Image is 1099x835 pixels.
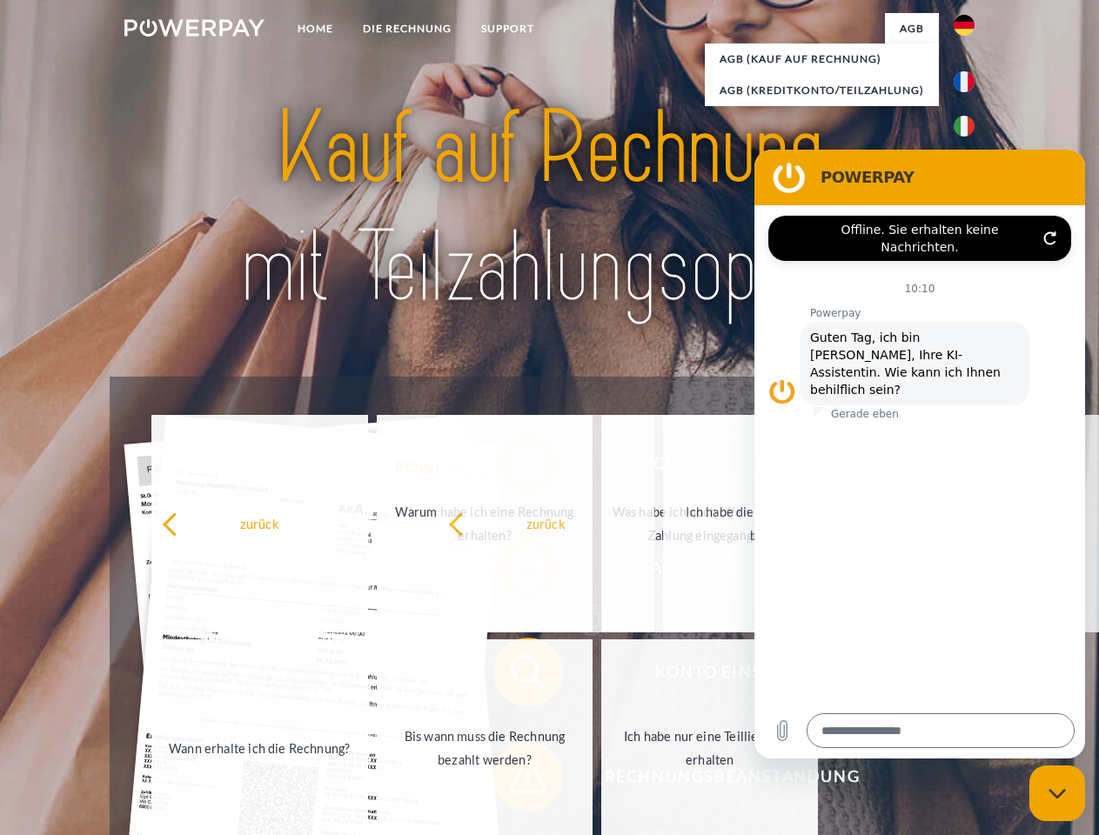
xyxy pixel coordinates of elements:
[705,43,939,75] a: AGB (Kauf auf Rechnung)
[1029,765,1085,821] iframe: Schaltfläche zum Öffnen des Messaging-Fensters; Konversation läuft
[162,511,358,535] div: zurück
[612,725,807,772] div: Ich habe nur eine Teillieferung erhalten
[466,13,549,44] a: SUPPORT
[162,736,358,759] div: Wann erhalte ich die Rechnung?
[673,500,869,547] div: Ich habe die Rechnung bereits bezahlt
[283,13,348,44] a: Home
[348,13,466,44] a: DIE RECHNUNG
[954,15,975,36] img: de
[166,83,933,333] img: title-powerpay_de.svg
[387,500,583,547] div: Warum habe ich eine Rechnung erhalten?
[754,150,1085,758] iframe: Messaging-Fenster
[387,725,583,772] div: Bis wann muss die Rechnung bezahlt werden?
[448,511,644,535] div: zurück
[885,13,939,44] a: agb
[954,116,975,137] img: it
[705,75,939,106] a: AGB (Kreditkonto/Teilzahlung)
[954,71,975,92] img: fr
[124,19,265,37] img: logo-powerpay-white.svg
